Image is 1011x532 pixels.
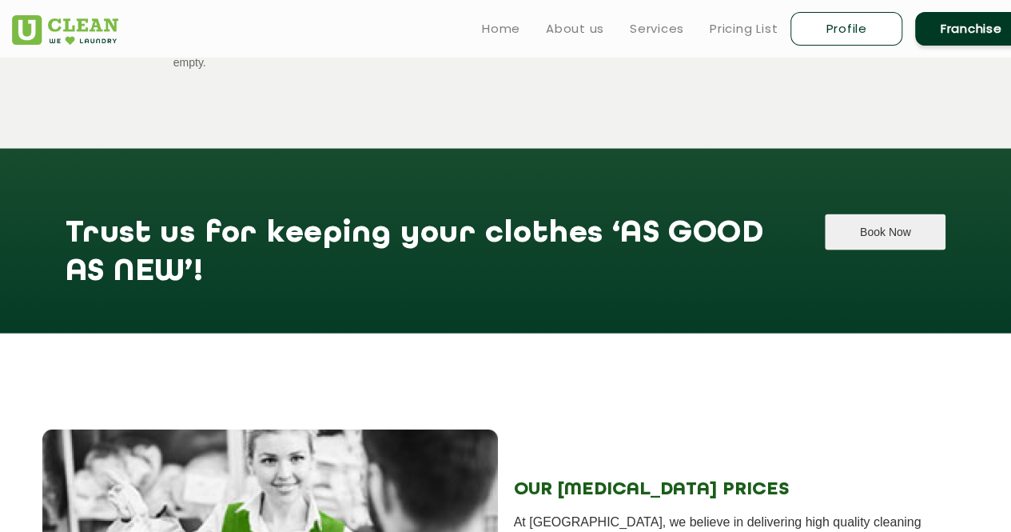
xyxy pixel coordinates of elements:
a: Services [630,19,684,38]
button: Book Now [825,214,945,250]
img: UClean Laundry and Dry Cleaning [12,15,118,45]
a: Pricing List [710,19,778,38]
a: Profile [790,12,902,46]
h2: OUR [MEDICAL_DATA] PRICES [514,479,969,500]
h1: Trust us for keeping your clothes ‘AS GOOD AS NEW’! [66,214,789,268]
a: Home [482,19,520,38]
a: About us [546,19,604,38]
